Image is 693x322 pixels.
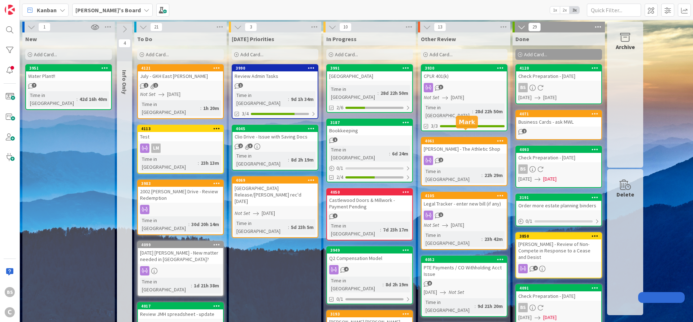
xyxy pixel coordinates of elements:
div: 4050 [330,190,412,195]
span: New [25,35,37,43]
a: 4120Check Preparation - [DATE]BS[DATE][DATE] [515,64,602,104]
div: [PERSON_NAME] - Review of Non-Compete in Response to a Cease and Desist [516,239,601,262]
div: 4045 [236,126,318,131]
span: Add Card... [34,51,57,58]
div: LM [151,144,161,153]
div: 2002 [PERSON_NAME] Drive - Review Redemption [138,187,223,203]
a: 4121July - GKH East [PERSON_NAME]Not Set[DATE]Time in [GEOGRAPHIC_DATA]:1h 20m [137,64,224,119]
div: Time in [GEOGRAPHIC_DATA] [140,155,198,171]
span: [DATE] [543,94,557,101]
div: 4113Test [138,125,223,141]
div: LM [138,144,223,153]
div: [GEOGRAPHIC_DATA] [327,71,412,81]
span: In Progress [326,35,357,43]
span: 2x [560,6,570,14]
div: 4071 [519,111,601,116]
div: 23h 13m [199,159,221,167]
span: 2/6 [336,104,343,111]
span: 3/4 [242,110,249,118]
div: 4105Legal Tracker - enter new bill (if any) [422,193,507,208]
div: 4099[DATE] [PERSON_NAME] - New matter needed in [GEOGRAPHIC_DATA]? [138,242,223,264]
div: 4017 [141,304,223,309]
div: 4071Business Cards - ask MWL [516,111,601,127]
a: 4045Clio Drive - Issue with Saving DocsTime in [GEOGRAPHIC_DATA]:8d 2h 19m [232,125,318,171]
div: 3949Q2 Compensation Model [327,247,412,263]
div: 4091 [516,285,601,291]
div: C [5,307,15,317]
div: 30d 20h 14m [189,220,221,228]
div: 4069 [232,177,318,184]
div: 6d 24m [390,150,410,158]
a: 4099[DATE] [PERSON_NAME] - New matter needed in [GEOGRAPHIC_DATA]?Time in [GEOGRAPHIC_DATA]:1d 21... [137,241,224,296]
div: Bookkeeping [327,126,412,135]
div: Time in [GEOGRAPHIC_DATA] [235,152,288,168]
span: Other Review [421,35,456,43]
div: 3193 [327,311,412,317]
div: 4017Review JMH spreadsheet - update [138,303,223,319]
div: 4061 [422,138,507,144]
div: 4052PTE Payments / CO Withholding Acct Issue [422,256,507,279]
div: 42d 16h 40m [78,95,109,103]
div: 3191 [516,194,601,201]
div: 4071 [516,111,601,117]
div: 3951 [29,66,111,71]
span: 29 [528,23,541,31]
div: 3991 [330,66,412,71]
div: BS [516,83,601,92]
span: 0/1 [336,295,343,303]
div: 3949 [327,247,412,253]
span: 1 [333,137,337,142]
div: 4099 [138,242,223,248]
div: [GEOGRAPHIC_DATA] Release/[PERSON_NAME] rec'd [DATE] [232,184,318,206]
span: Add Card... [335,51,358,58]
span: : [198,159,199,167]
a: 4069[GEOGRAPHIC_DATA] Release/[PERSON_NAME] rec'd [DATE]Not Set[DATE]Time in [GEOGRAPHIC_DATA]:5d... [232,176,318,238]
div: 4017 [138,303,223,309]
div: Review JMH spreadsheet - update [138,309,223,319]
span: 1 [238,83,243,88]
span: To Do [137,35,152,43]
div: 3930CPLR 401(k) [422,65,507,81]
span: : [481,235,483,243]
span: 1 [439,212,443,217]
div: 3187 [330,120,412,125]
span: 2/4 [336,173,343,181]
span: : [481,171,483,179]
div: 28d 22h 50m [473,107,505,115]
span: 8 [427,281,432,286]
span: : [77,95,78,103]
i: Not Set [140,91,156,97]
span: 2 [238,144,243,148]
div: 3991[GEOGRAPHIC_DATA] [327,65,412,81]
div: Time in [GEOGRAPHIC_DATA] [140,216,188,232]
div: 3187Bookkeeping [327,119,412,135]
span: [DATE] [543,314,557,321]
div: 1h 20m [201,104,221,112]
div: 4099 [141,242,223,247]
div: 9d 1h 34m [289,95,315,103]
div: Time in [GEOGRAPHIC_DATA] [424,103,472,119]
div: BS [518,303,528,312]
span: [DATE] [424,288,437,296]
div: BS [518,164,528,174]
div: Time in [GEOGRAPHIC_DATA] [329,222,380,238]
div: Check Preparation - [DATE] [516,291,601,301]
div: Time in [GEOGRAPHIC_DATA] [329,277,383,292]
div: Review Admin Tasks [232,71,318,81]
div: 3187 [327,119,412,126]
div: CPLR 401(k) [422,71,507,81]
div: 9d 21h 20m [476,302,505,310]
span: : [288,156,289,164]
div: Delete [616,190,634,199]
div: 4120 [516,65,601,71]
span: 2 [522,129,527,133]
div: Time in [GEOGRAPHIC_DATA] [235,91,288,107]
div: 4091Check Preparation - [DATE] [516,285,601,301]
div: 8d 2h 19m [289,156,315,164]
a: 4071Business Cards - ask MWL [515,110,602,140]
div: Time in [GEOGRAPHIC_DATA] [140,278,191,294]
i: Not Set [235,210,250,216]
div: Time in [GEOGRAPHIC_DATA] [424,298,475,314]
div: 3990Review Admin Tasks [232,65,318,81]
div: 4113 [141,126,223,131]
